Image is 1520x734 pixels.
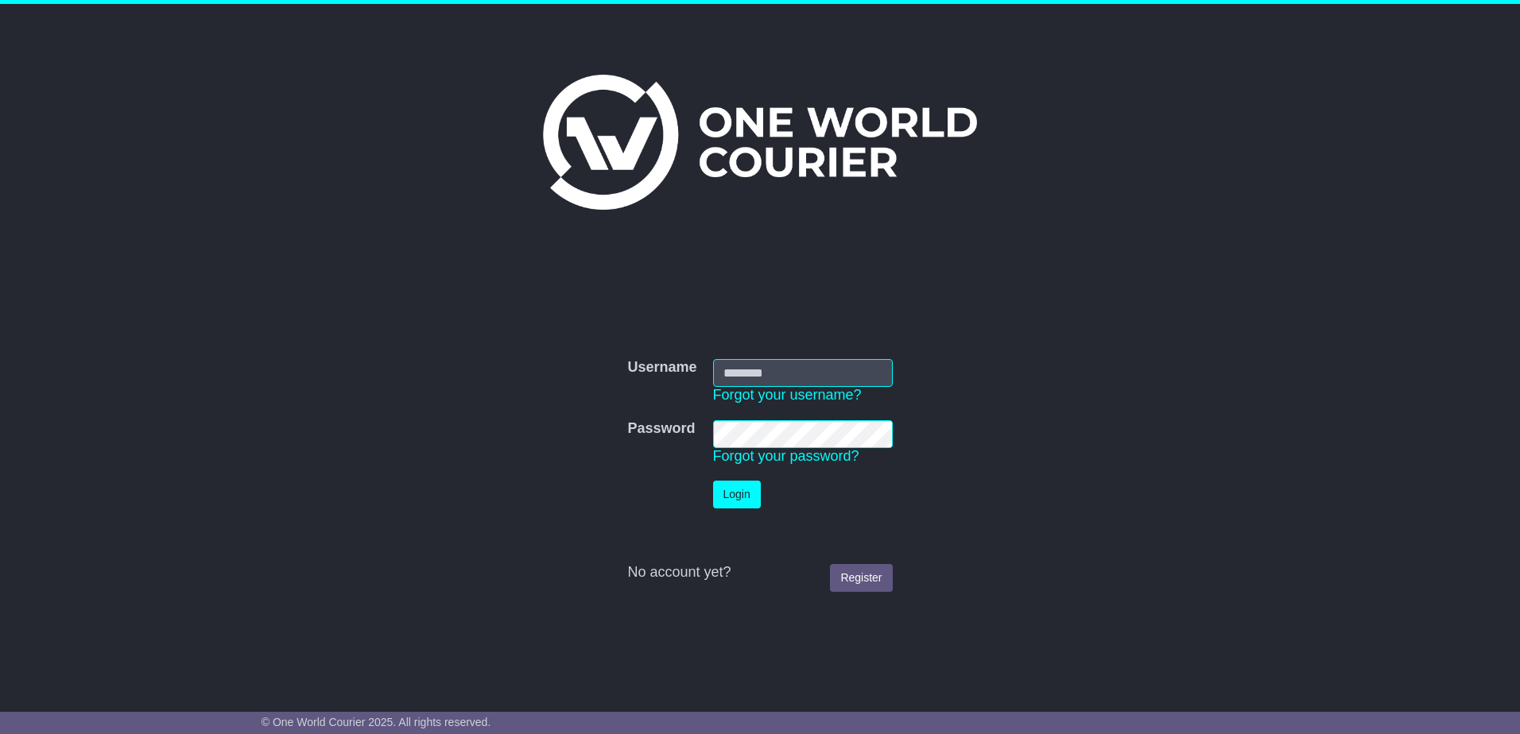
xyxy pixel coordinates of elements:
label: Username [627,359,696,377]
label: Password [627,420,695,438]
a: Forgot your password? [713,448,859,464]
a: Forgot your username? [713,387,862,403]
div: No account yet? [627,564,892,581]
span: © One World Courier 2025. All rights reserved. [262,716,491,728]
a: Register [830,564,892,592]
button: Login [713,481,761,508]
img: One World [543,75,977,210]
